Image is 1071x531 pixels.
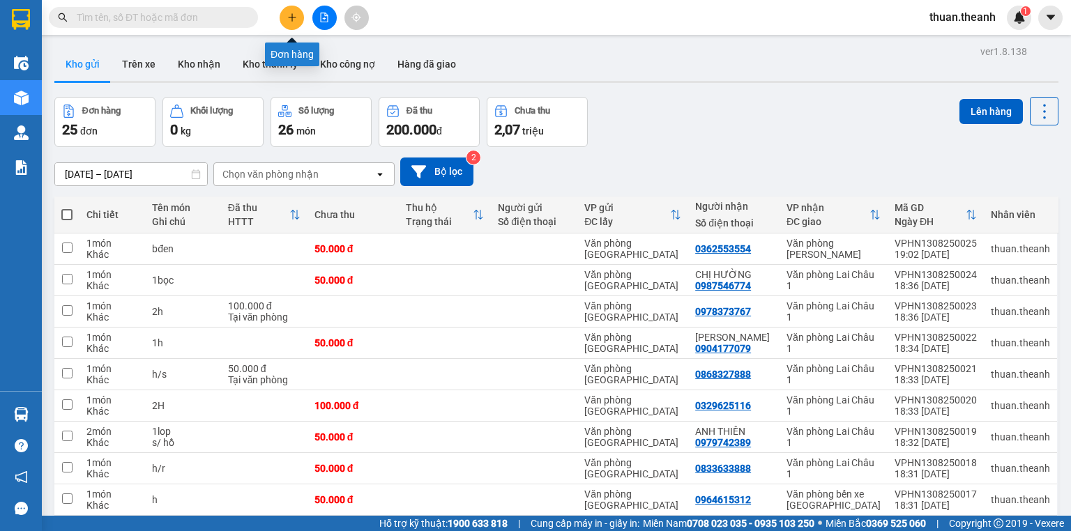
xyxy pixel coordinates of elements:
div: Văn phòng Lai Châu 1 [787,394,881,417]
span: Miền Nam [643,516,814,531]
button: Lên hàng [959,99,1023,124]
div: Mã GD [895,202,966,213]
div: Khác [86,468,138,479]
div: 18:36 [DATE] [895,311,977,323]
span: 25 [62,121,77,138]
div: thuan.theanh [991,243,1050,254]
div: thuan.theanh [991,463,1050,474]
span: copyright [994,518,1003,528]
div: h [152,494,213,505]
div: Đã thu [407,106,432,116]
div: VP gửi [584,202,670,213]
span: message [15,502,28,515]
div: 0979742389 [695,437,751,448]
div: 1 món [86,394,138,406]
div: 18:31 [DATE] [895,468,977,479]
span: search [58,13,68,22]
div: h/r [152,463,213,474]
span: Miền Bắc [826,516,926,531]
span: món [296,125,316,137]
span: ⚪️ [818,521,822,526]
span: aim [351,13,361,22]
span: 2,07 [494,121,520,138]
div: 1 món [86,488,138,500]
div: Văn phòng Lai Châu 1 [787,332,881,354]
div: 1 món [86,238,138,249]
div: Thu hộ [406,202,473,213]
div: Văn phòng [GEOGRAPHIC_DATA] [584,488,681,511]
div: 1 món [86,269,138,280]
div: Số điện thoại [498,216,570,227]
div: Văn phòng [GEOGRAPHIC_DATA] [584,426,681,448]
div: thuan.theanh [991,431,1050,442]
div: Văn phòng [GEOGRAPHIC_DATA] [584,332,681,354]
button: Đã thu200.000đ [379,97,480,147]
div: Ngày ĐH [895,216,966,227]
button: Kho thanh lý [231,47,309,81]
div: Đơn hàng [265,43,319,66]
button: Chưa thu2,07 triệu [487,97,588,147]
div: Chi tiết [86,209,138,220]
img: warehouse-icon [14,125,29,140]
div: Văn phòng Lai Châu 1 [787,457,881,479]
button: Đơn hàng25đơn [54,97,155,147]
div: 1 món [86,332,138,343]
div: Khác [86,374,138,385]
img: solution-icon [14,160,29,175]
div: Văn phòng Lai Châu 1 [787,300,881,323]
div: Văn phòng Lai Châu 1 [787,426,881,448]
div: thuan.theanh [991,337,1050,348]
div: 0329625116 [695,400,751,411]
div: Chưa thu [515,106,550,116]
div: 50.000 đ [314,431,393,442]
button: Kho công nợ [309,47,386,81]
span: 0 [170,121,178,138]
button: Bộ lọc [400,157,473,186]
button: Trên xe [111,47,167,81]
div: 50.000 đ [228,363,301,374]
div: Khác [86,249,138,260]
span: triệu [522,125,544,137]
div: Văn phòng [GEOGRAPHIC_DATA] [584,238,681,260]
div: Ghi chú [152,216,213,227]
div: VPHN1308250020 [895,394,977,406]
div: VP nhận [787,202,869,213]
img: logo-vxr [12,9,30,30]
th: Toggle SortBy [888,197,984,233]
span: kg [181,125,191,137]
div: Đơn hàng [82,106,121,116]
div: 1 món [86,363,138,374]
div: CHỊ HƯỜNG [695,269,773,280]
div: Văn phòng [GEOGRAPHIC_DATA] [584,300,681,323]
span: Hỗ trợ kỹ thuật: [379,516,508,531]
div: 50.000 đ [314,463,393,474]
div: Văn phòng bến xe [GEOGRAPHIC_DATA] [787,488,881,511]
div: 18:36 [DATE] [895,280,977,291]
div: Chưa thu [314,209,393,220]
th: Toggle SortBy [780,197,888,233]
button: Kho gửi [54,47,111,81]
div: bđen [152,243,213,254]
div: Khác [86,406,138,417]
strong: 1900 633 818 [448,518,508,529]
strong: 0369 525 060 [866,518,926,529]
div: 19:02 [DATE] [895,249,977,260]
span: 26 [278,121,294,138]
div: 1lop [152,426,213,437]
div: 50.000 đ [314,494,393,505]
th: Toggle SortBy [399,197,491,233]
span: 1 [1023,6,1028,16]
div: Tại văn phòng [228,311,301,323]
svg: open [374,169,386,180]
div: Khác [86,280,138,291]
span: question-circle [15,439,28,452]
div: thuan.theanh [991,400,1050,411]
span: file-add [319,13,329,22]
th: Toggle SortBy [221,197,307,233]
div: Khác [86,500,138,511]
div: 50.000 đ [314,337,393,348]
div: 18:31 [DATE] [895,500,977,511]
div: ANH THIỀN [695,426,773,437]
button: Khối lượng0kg [162,97,264,147]
div: Văn phòng [GEOGRAPHIC_DATA] [584,457,681,479]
